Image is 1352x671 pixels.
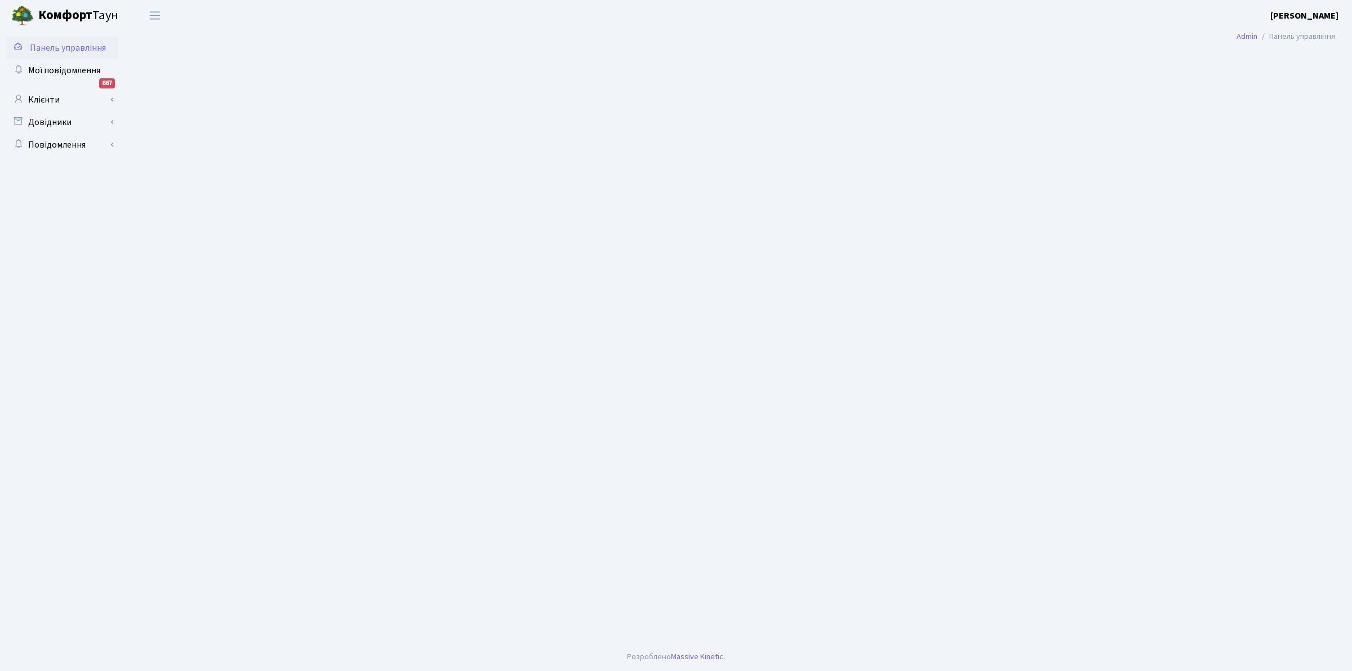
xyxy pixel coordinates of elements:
li: Панель управління [1257,30,1335,43]
a: Панель управління [6,37,118,59]
a: Клієнти [6,88,118,111]
a: Мої повідомлення667 [6,59,118,82]
div: 667 [99,78,115,88]
nav: breadcrumb [1220,25,1352,48]
a: Повідомлення [6,134,118,156]
span: Мої повідомлення [28,64,100,77]
a: Довідники [6,111,118,134]
a: Admin [1237,30,1257,42]
img: logo.png [11,5,34,27]
a: Massive Kinetic [671,651,723,663]
a: [PERSON_NAME] [1270,9,1338,23]
div: Розроблено . [627,651,725,663]
b: Комфорт [38,6,92,24]
button: Переключити навігацію [141,6,169,25]
span: Таун [38,6,118,25]
span: Панель управління [30,42,106,54]
b: [PERSON_NAME] [1270,10,1338,22]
